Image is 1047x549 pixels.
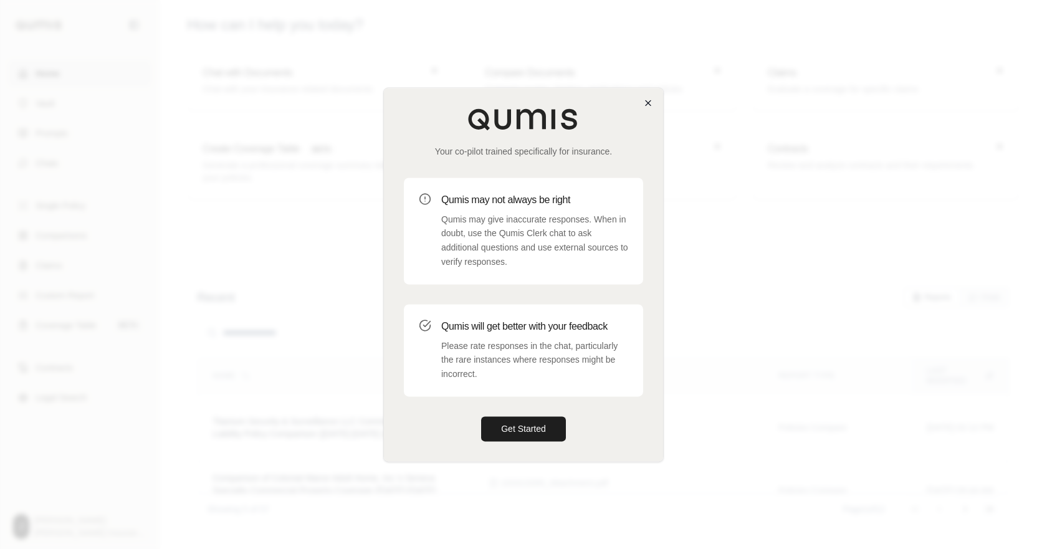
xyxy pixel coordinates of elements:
[481,416,566,441] button: Get Started
[441,212,628,269] p: Qumis may give inaccurate responses. When in doubt, use the Qumis Clerk chat to ask additional qu...
[467,108,580,130] img: Qumis Logo
[404,145,643,158] p: Your co-pilot trained specifically for insurance.
[441,193,628,208] h3: Qumis may not always be right
[441,319,628,334] h3: Qumis will get better with your feedback
[441,339,628,381] p: Please rate responses in the chat, particularly the rare instances where responses might be incor...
